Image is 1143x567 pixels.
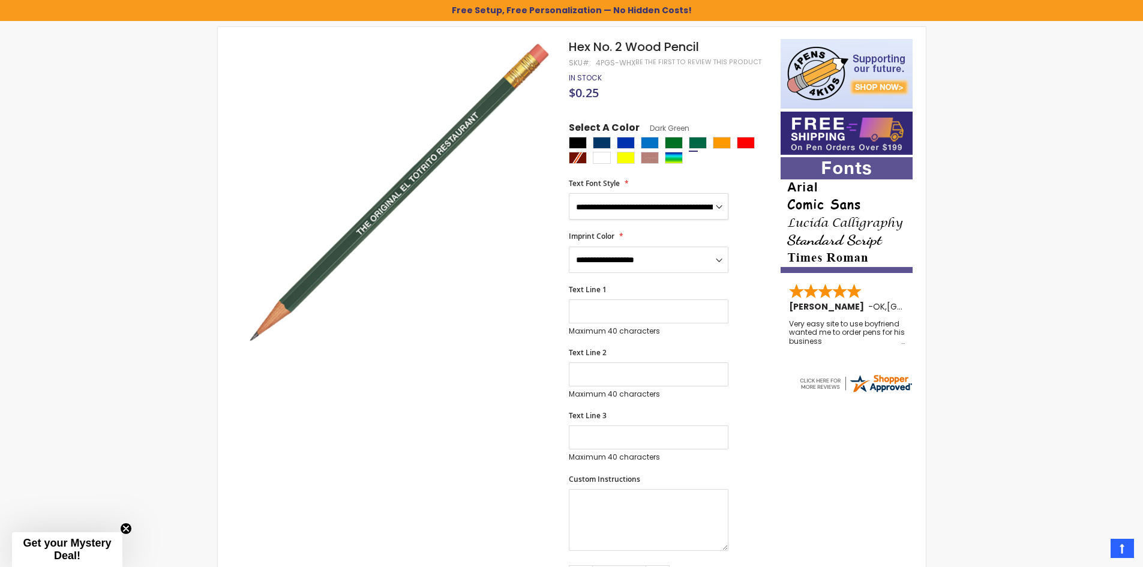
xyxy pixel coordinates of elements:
div: Get your Mystery Deal!Close teaser [12,532,122,567]
div: Very easy site to use boyfriend wanted me to order pens for his business [789,320,905,346]
span: In stock [569,73,602,83]
span: OK [873,301,885,313]
img: dark-green-4pgs-whx-hex-pencil-1_1.jpg [242,38,553,349]
img: 4pens 4 kids [781,39,913,109]
span: Select A Color [569,121,640,137]
a: Be the first to review this product [635,58,761,67]
div: Black [569,137,587,149]
div: Yellow [617,152,635,164]
span: Text Line 1 [569,284,607,295]
div: Orange [713,137,731,149]
a: 4pens.com certificate URL [798,386,913,397]
p: Maximum 40 characters [569,452,728,462]
div: Blue Light [641,137,659,149]
img: Free shipping on orders over $199 [781,112,913,155]
div: Natural [641,152,659,164]
span: [GEOGRAPHIC_DATA] [887,301,975,313]
div: Red [737,137,755,149]
img: 4pens.com widget logo [798,373,913,394]
p: Maximum 40 characters [569,389,728,399]
span: [PERSON_NAME] [789,301,868,313]
div: Dark Green [689,137,707,149]
button: Close teaser [120,523,132,535]
span: Text Line 3 [569,410,607,421]
iframe: Google Customer Reviews [1044,535,1143,567]
div: Green [665,137,683,149]
span: Custom Instructions [569,474,640,484]
div: Navy Blue [593,137,611,149]
span: Imprint Color [569,231,614,241]
div: 4PGS-WHX [596,58,635,68]
span: $0.25 [569,85,599,101]
span: Text Font Style [569,178,620,188]
span: Dark Green [640,123,689,133]
div: Assorted [665,152,683,164]
div: White [593,152,611,164]
span: Hex No. 2 Wood Pencil [569,38,699,55]
span: Text Line 2 [569,347,607,358]
div: Availability [569,73,602,83]
p: Maximum 40 characters [569,326,728,336]
div: Blue [617,137,635,149]
strong: SKU [569,58,591,68]
span: - , [868,301,975,313]
span: Get your Mystery Deal! [23,537,111,562]
img: font-personalization-examples [781,157,913,273]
